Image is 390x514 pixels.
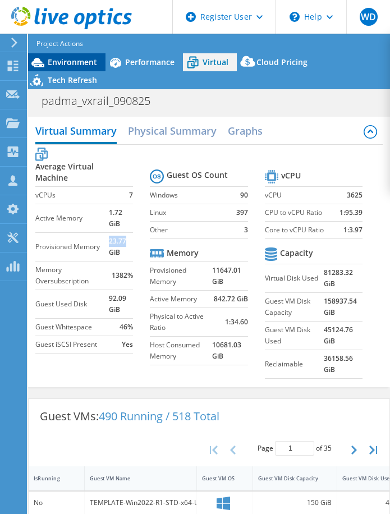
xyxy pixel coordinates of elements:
[324,267,363,290] b: 81283.32 GiB
[128,120,217,142] h2: Physical Summary
[265,273,324,284] label: Virtual Disk Used
[35,120,117,144] h2: Virtual Summary
[35,264,109,287] label: Memory Oversubscription
[265,324,324,347] label: Guest VM Disk Used
[258,441,332,456] span: Page of
[90,497,191,509] div: TEMPLATE-Win2022-R1-STD-x64-UNIVERSAL
[35,190,109,201] label: vCPUs
[120,322,133,333] b: 46%
[109,207,133,230] b: 1.72 GiB
[265,224,337,236] label: Core to vCPU Ratio
[35,161,109,183] b: Average Virtual Machine
[167,247,199,259] b: Memory
[167,169,228,181] b: Guest OS Count
[150,339,212,362] label: Host Consumed Memory
[258,497,332,509] div: 150 GiB
[203,57,228,67] span: Virtual
[343,224,363,236] b: 1:3.97
[35,241,109,253] label: Provisioned Memory
[214,293,248,305] b: 842.72 GiB
[244,224,248,236] b: 3
[48,57,97,67] span: Environment
[265,190,337,201] label: vCPU
[129,190,133,201] b: 7
[125,57,175,67] span: Performance
[324,443,332,453] span: 35
[90,475,178,482] div: Guest VM Name
[122,339,133,350] b: Yes
[275,441,314,456] input: jump to page
[290,12,300,22] svg: \n
[280,247,313,259] b: Capacity
[35,322,109,333] label: Guest Whitespace
[339,207,363,218] b: 1:95.39
[281,170,301,181] b: vCPU
[265,359,324,370] label: Reclaimable
[212,339,247,362] b: 10681.03 GiB
[202,475,234,482] div: Guest VM OS
[35,213,109,224] label: Active Memory
[256,57,308,67] span: Cloud Pricing
[236,207,248,218] b: 397
[265,207,337,218] label: CPU to vCPU Ratio
[109,236,133,258] b: 23.77 GiB
[29,399,231,434] div: Guest VMs:
[324,296,363,318] b: 158937.54 GiB
[48,75,97,85] span: Tech Refresh
[112,270,133,281] b: 1382%
[36,38,83,50] span: Project Actions
[150,224,235,236] label: Other
[228,120,263,142] h2: Graphs
[34,475,66,482] div: IsRunning
[150,293,212,305] label: Active Memory
[360,8,378,26] span: WD
[150,190,235,201] label: Windows
[35,299,109,310] label: Guest Used Disk
[324,324,363,347] b: 45124.76 GiB
[347,190,363,201] b: 3625
[109,293,133,315] b: 92.09 GiB
[34,497,79,509] div: No
[212,265,247,287] b: 11647.01 GiB
[36,95,168,107] h1: padma_vxrail_090825
[240,190,248,201] b: 90
[324,353,363,375] b: 36158.56 GiB
[225,316,248,328] b: 1:34.60
[99,409,219,424] span: 490 Running / 518 Total
[150,265,212,287] label: Provisioned Memory
[258,475,318,482] div: Guest VM Disk Capacity
[150,311,212,333] label: Physical to Active Ratio
[265,296,324,318] label: Guest VM Disk Capacity
[35,339,109,350] label: Guest iSCSI Present
[150,207,235,218] label: Linux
